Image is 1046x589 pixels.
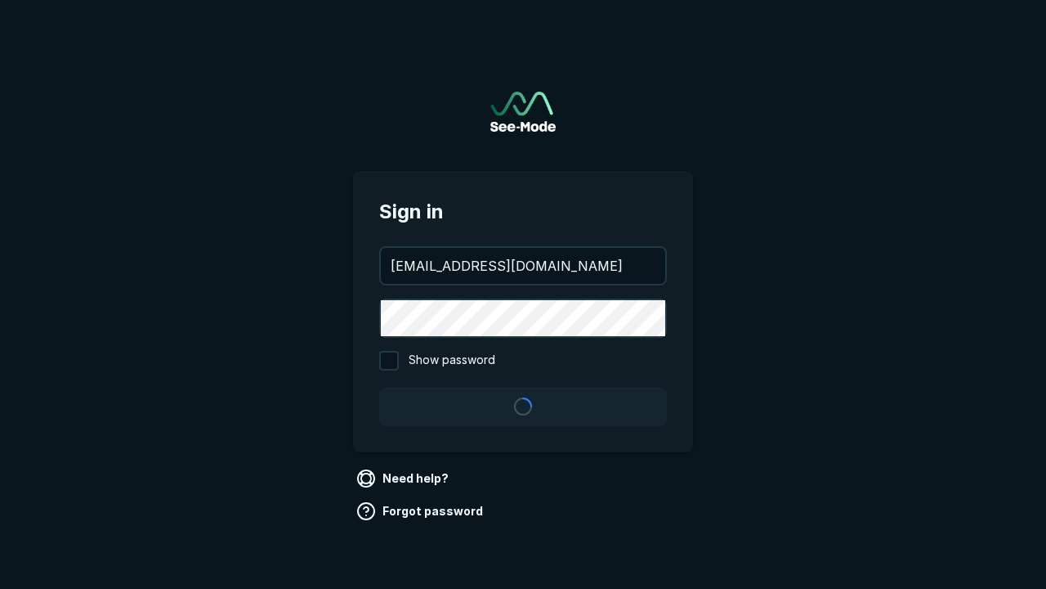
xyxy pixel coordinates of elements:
span: Show password [409,351,495,371]
a: Need help? [353,465,455,492]
a: Go to sign in [490,92,556,132]
span: Sign in [379,197,667,227]
input: your@email.com [381,248,665,284]
a: Forgot password [353,498,489,524]
img: See-Mode Logo [490,92,556,132]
